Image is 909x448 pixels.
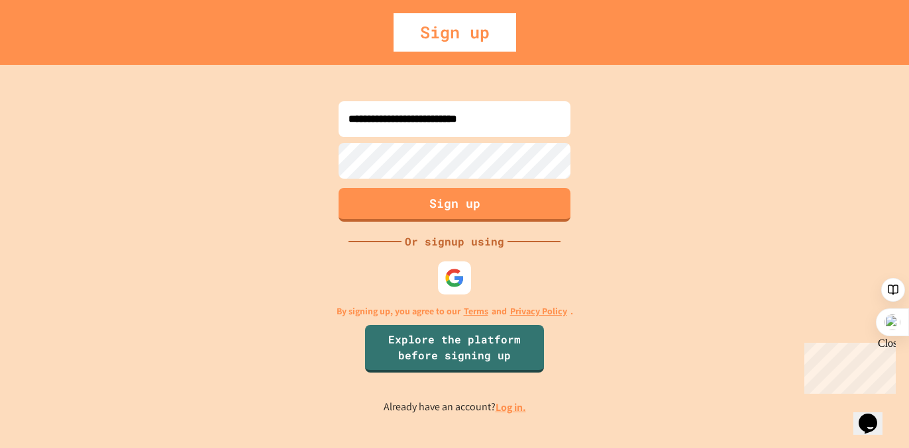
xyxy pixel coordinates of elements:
[799,337,896,394] iframe: chat widget
[339,188,570,222] button: Sign up
[464,304,488,318] a: Terms
[384,399,526,416] p: Already have an account?
[853,395,896,435] iframe: chat widget
[5,5,91,84] div: Chat with us now!Close
[394,13,516,52] div: Sign up
[365,325,544,373] a: Explore the platform before signing up
[401,234,508,249] div: Or signup using
[496,400,526,414] a: Log in.
[445,268,464,288] img: google-icon.svg
[337,304,573,318] p: By signing up, you agree to our and .
[510,304,567,318] a: Privacy Policy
